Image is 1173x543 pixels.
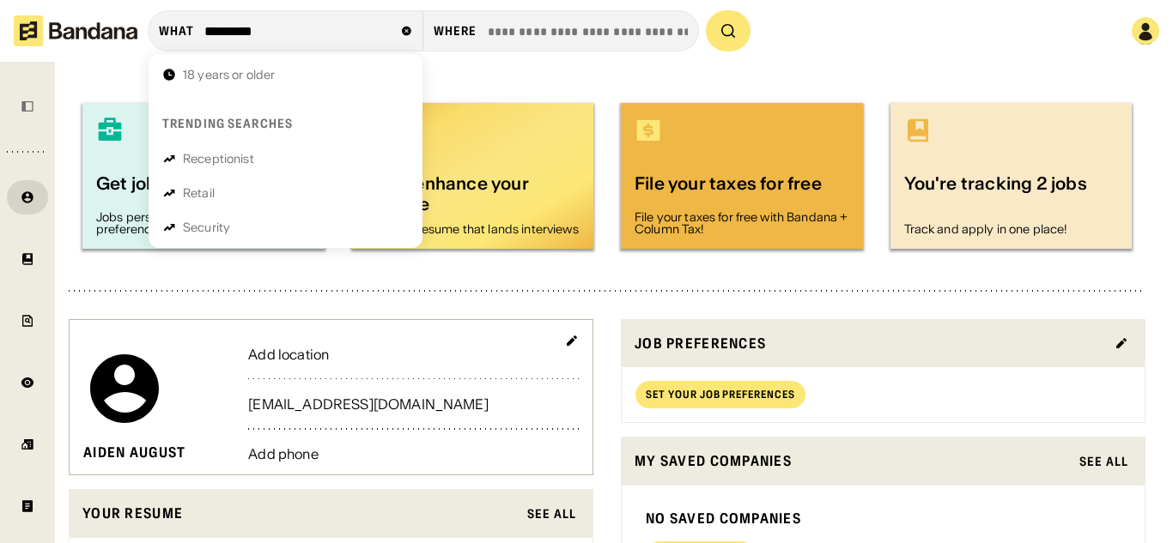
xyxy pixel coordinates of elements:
div: Trending searches [162,116,293,131]
div: Add location [248,347,579,361]
img: Bandana logotype [14,15,137,46]
div: Track and apply in one place! [904,223,1119,235]
div: File your taxes for free with Bandana + Column Tax! [635,211,849,235]
div: Receptionist [183,153,254,165]
div: File your taxes for free [635,172,849,204]
div: See All [527,508,576,520]
div: My saved companies [635,450,1069,472]
div: Set your job preferences [646,389,795,400]
div: Aiden August [83,443,185,462]
div: Retail [183,187,215,199]
div: Jobs personalized to your preferences [96,211,311,235]
div: See All [1079,456,1128,468]
div: Auto-enhance your resume [366,172,580,216]
div: No saved companies [646,510,1121,528]
div: 18 years or older [183,69,275,81]
div: what [159,23,194,39]
div: Where [434,23,477,39]
div: Add phone [248,447,579,461]
div: Get job matches [96,172,311,204]
div: You're tracking 2 jobs [904,172,1119,216]
div: Security [183,221,230,233]
div: Job preferences [635,333,1104,354]
div: Create a resume that lands interviews [366,223,580,235]
div: [EMAIL_ADDRESS][DOMAIN_NAME] [248,397,579,411]
div: Your resume [82,503,517,524]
